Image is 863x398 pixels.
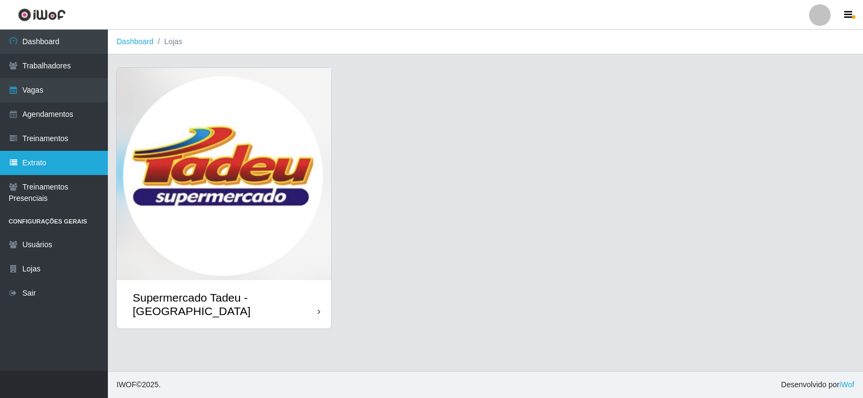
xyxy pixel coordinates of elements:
[18,8,66,22] img: CoreUI Logo
[117,379,161,390] span: © 2025 .
[133,291,318,318] div: Supermercado Tadeu - [GEOGRAPHIC_DATA]
[117,68,331,280] img: cardImg
[781,379,854,390] span: Desenvolvido por
[117,380,136,389] span: IWOF
[839,380,854,389] a: iWof
[117,37,154,46] a: Dashboard
[154,36,182,47] li: Lojas
[108,30,863,54] nav: breadcrumb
